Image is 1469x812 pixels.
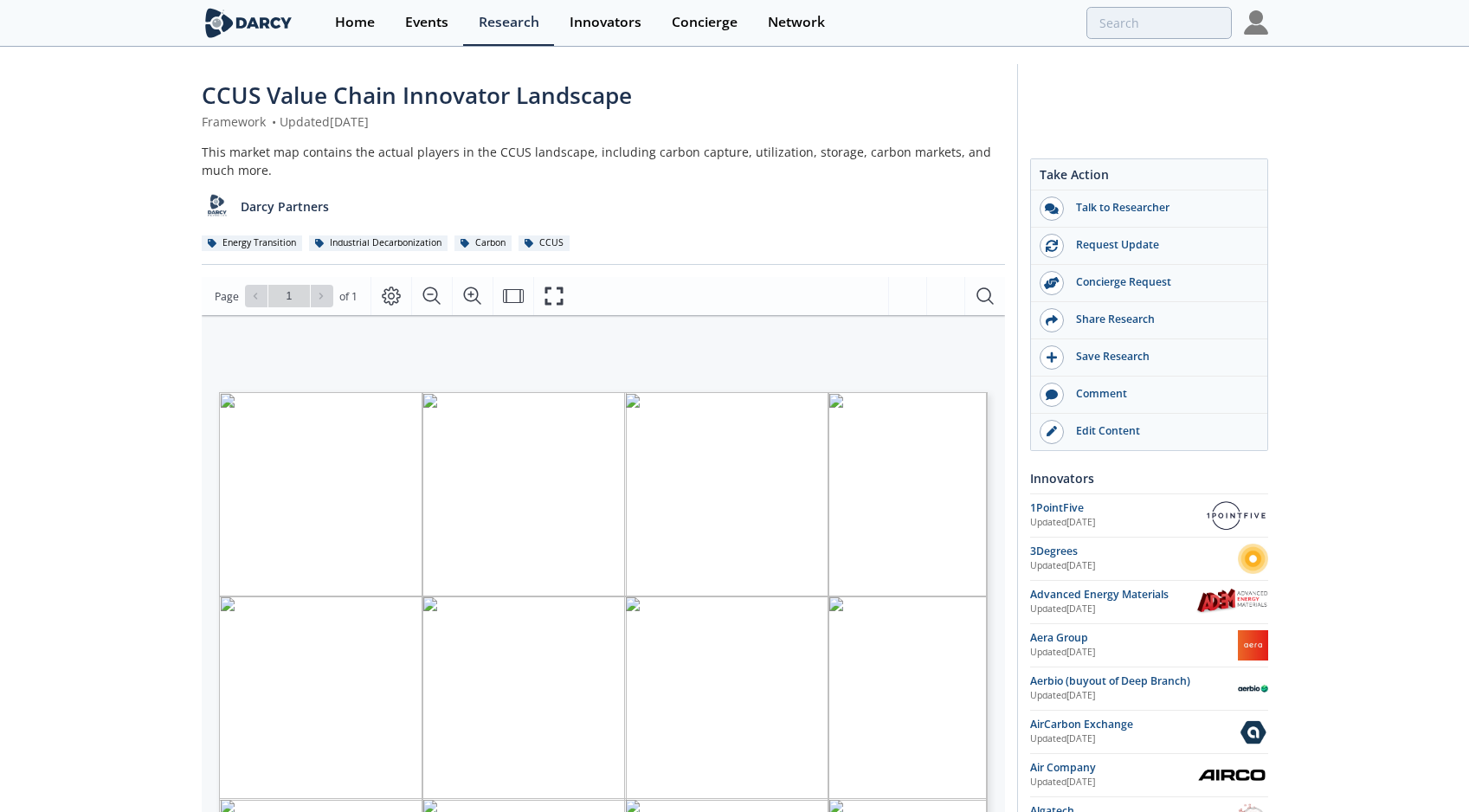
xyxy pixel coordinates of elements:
div: Home [335,16,375,29]
div: Edit Content [1064,423,1258,439]
div: Aerbio (buyout of Deep Branch) [1030,673,1238,689]
img: Air Company [1195,766,1268,783]
img: Aera Group [1238,630,1268,661]
a: 3Degrees Updated[DATE] 3Degrees [1030,544,1268,574]
div: Updated [DATE] [1030,646,1238,660]
a: AirCarbon Exchange Updated[DATE] AirCarbon Exchange [1030,717,1268,747]
div: Updated [DATE] [1030,776,1195,789]
img: Aerbio (buyout of Deep Branch) [1238,673,1268,704]
div: Concierge Request [1064,274,1258,290]
div: Industrial Decarbonization [309,235,448,251]
div: 1PointFive [1030,500,1205,516]
div: This market map contains the actual players in the CCUS landscape, including carbon capture, util... [202,143,1005,179]
div: Air Company [1030,760,1195,776]
img: Profile [1244,10,1268,35]
div: Framework Updated [DATE] [202,113,1005,131]
div: Updated [DATE] [1030,732,1238,746]
div: Innovators [570,16,641,29]
div: Research [479,16,539,29]
img: 1PointFive [1204,500,1267,531]
div: Network [768,16,825,29]
div: Share Research [1064,312,1258,327]
div: Request Update [1064,237,1258,253]
p: Darcy Partners [241,197,329,216]
img: logo-wide.svg [202,8,296,38]
div: Aera Group [1030,630,1238,646]
a: Aera Group Updated[DATE] Aera Group [1030,630,1268,661]
div: Energy Transition [202,235,303,251]
div: Talk to Researcher [1064,200,1258,216]
div: Updated [DATE] [1030,516,1205,530]
div: 3Degrees [1030,544,1238,559]
img: 3Degrees [1238,544,1268,574]
div: Innovators [1030,463,1268,493]
div: Updated [DATE] [1030,603,1195,616]
a: Advanced Energy Materials Updated[DATE] Advanced Energy Materials [1030,587,1268,617]
a: Edit Content [1031,414,1267,450]
div: Save Research [1064,349,1258,364]
div: Take Action [1031,165,1267,190]
div: Carbon [454,235,512,251]
a: Air Company Updated[DATE] Air Company [1030,760,1268,790]
div: Comment [1064,386,1258,402]
span: • [269,113,280,130]
div: CCUS [519,235,570,251]
div: Advanced Energy Materials [1030,587,1195,603]
iframe: chat widget [1396,743,1452,795]
a: 1PointFive Updated[DATE] 1PointFive [1030,500,1268,531]
img: AirCarbon Exchange [1238,717,1268,747]
span: CCUS Value Chain Innovator Landscape [202,80,632,111]
div: Updated [DATE] [1030,559,1238,573]
a: Aerbio (buyout of Deep Branch) Updated[DATE] Aerbio (buyout of Deep Branch) [1030,673,1268,704]
div: Concierge [672,16,738,29]
div: Updated [DATE] [1030,689,1238,703]
div: Events [405,16,448,29]
img: Advanced Energy Materials [1195,589,1268,615]
div: AirCarbon Exchange [1030,717,1238,732]
input: Advanced Search [1086,7,1232,39]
